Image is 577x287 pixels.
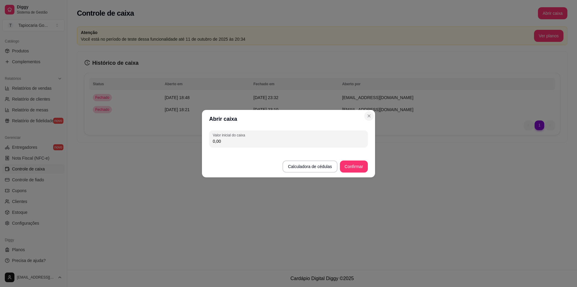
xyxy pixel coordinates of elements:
[282,161,337,173] button: Calculadora de cédulas
[213,138,364,144] input: Valor inicial do caixa
[364,111,374,121] button: Close
[202,110,375,128] header: Abrir caixa
[213,133,247,138] label: Valor inicial do caixa
[340,161,368,173] button: Confirmar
